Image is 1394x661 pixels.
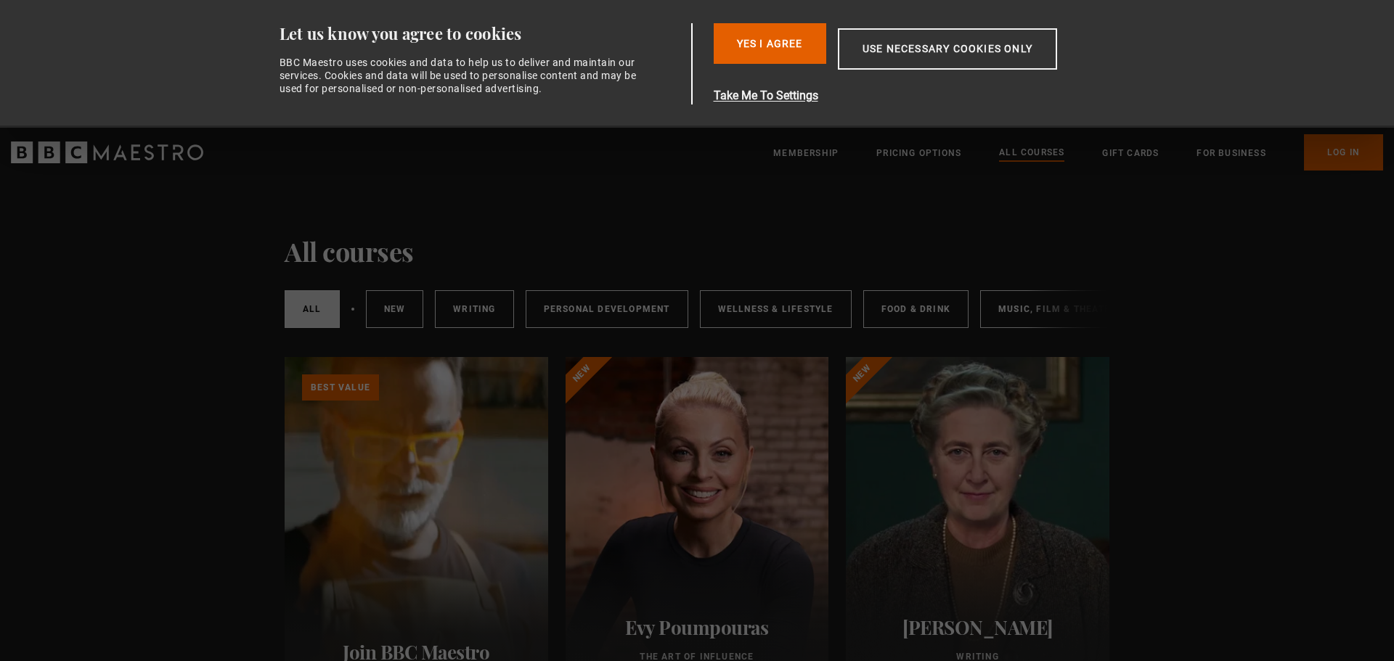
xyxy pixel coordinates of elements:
[280,56,645,96] div: BBC Maestro uses cookies and data to help us to deliver and maintain our services. Cookies and da...
[773,146,839,160] a: Membership
[863,616,1092,639] h2: [PERSON_NAME]
[1304,134,1383,171] a: Log In
[700,290,852,328] a: Wellness & Lifestyle
[980,290,1135,328] a: Music, Film & Theatre
[285,236,414,266] h1: All courses
[285,290,340,328] a: All
[714,87,1126,104] button: Take Me To Settings
[999,145,1064,161] a: All Courses
[302,374,379,401] p: Best value
[526,290,688,328] a: Personal Development
[1197,146,1265,160] a: For business
[1102,146,1159,160] a: Gift Cards
[366,290,424,328] a: New
[435,290,513,328] a: Writing
[714,23,826,64] button: Yes I Agree
[838,28,1057,70] button: Use necessary cookies only
[11,141,203,163] svg: BBC Maestro
[583,616,812,639] h2: Evy Poumpouras
[280,23,686,44] div: Let us know you agree to cookies
[876,146,961,160] a: Pricing Options
[773,134,1383,171] nav: Primary
[863,290,969,328] a: Food & Drink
